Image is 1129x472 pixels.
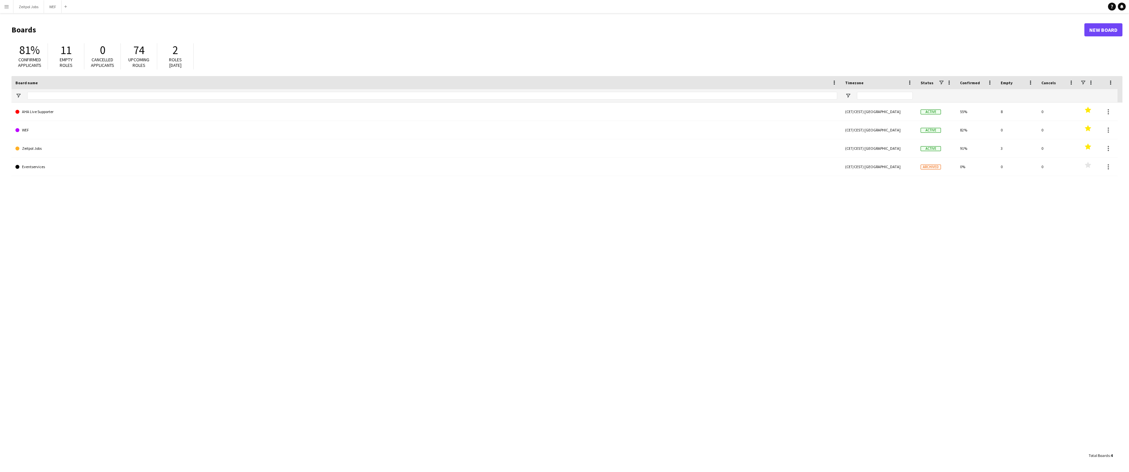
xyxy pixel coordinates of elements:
div: (CET/CEST) [GEOGRAPHIC_DATA] [841,103,917,121]
button: WEF [44,0,62,13]
div: (CET/CEST) [GEOGRAPHIC_DATA] [841,139,917,157]
span: 11 [60,43,72,57]
div: 3 [997,139,1037,157]
div: 0 [1037,121,1078,139]
a: WEF [15,121,837,139]
button: Open Filter Menu [845,93,851,99]
span: 4 [1111,453,1113,458]
span: 0 [100,43,105,57]
div: (CET/CEST) [GEOGRAPHIC_DATA] [841,158,917,176]
div: 8 [997,103,1037,121]
span: Active [921,109,941,114]
div: 0 [997,121,1037,139]
a: AHA Live Supporter [15,103,837,121]
span: Upcoming roles [128,57,149,68]
div: 0 [997,158,1037,176]
span: Board name [15,80,38,85]
span: Empty roles [60,57,73,68]
div: 0 [1037,158,1078,176]
span: Roles [DATE] [169,57,182,68]
span: Total Boards [1089,453,1110,458]
span: Archived [921,165,941,169]
span: Status [921,80,933,85]
span: 81% [19,43,40,57]
a: Zeitpol Jobs [15,139,837,158]
a: Eventservices [15,158,837,176]
span: Active [921,128,941,133]
button: Open Filter Menu [15,93,21,99]
button: Zeitpol Jobs [13,0,44,13]
span: 74 [133,43,144,57]
span: Active [921,146,941,151]
span: Cancels [1041,80,1056,85]
input: Timezone Filter Input [857,92,913,100]
div: 55% [956,103,997,121]
a: New Board [1084,23,1122,36]
input: Board name Filter Input [27,92,837,100]
span: Confirmed [960,80,980,85]
div: 91% [956,139,997,157]
div: 0 [1037,139,1078,157]
div: (CET/CEST) [GEOGRAPHIC_DATA] [841,121,917,139]
span: Timezone [845,80,863,85]
span: Confirmed applicants [18,57,41,68]
span: Empty [1001,80,1012,85]
div: 0% [956,158,997,176]
span: 2 [173,43,178,57]
h1: Boards [11,25,1084,35]
div: 82% [956,121,997,139]
div: 0 [1037,103,1078,121]
div: : [1089,449,1113,462]
span: Cancelled applicants [91,57,114,68]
